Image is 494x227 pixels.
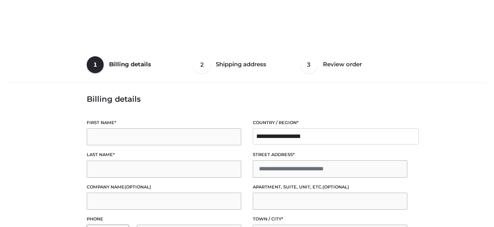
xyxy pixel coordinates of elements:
label: Phone [87,215,241,223]
span: 2 [193,56,210,73]
span: (optional) [124,184,151,190]
label: First name [87,119,241,126]
label: Town / City [253,215,407,223]
h3: Billing details [87,94,407,104]
span: 1 [87,56,104,73]
label: Country / Region [253,119,407,126]
span: (optional) [323,184,349,190]
span: 3 [301,56,318,73]
label: Street address [253,151,407,158]
label: Apartment, suite, unit, etc. [253,183,407,191]
span: Billing details [109,61,151,68]
label: Company name [87,183,241,191]
span: Review order [323,61,362,68]
label: Last name [87,151,241,158]
span: Shipping address [216,61,266,68]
